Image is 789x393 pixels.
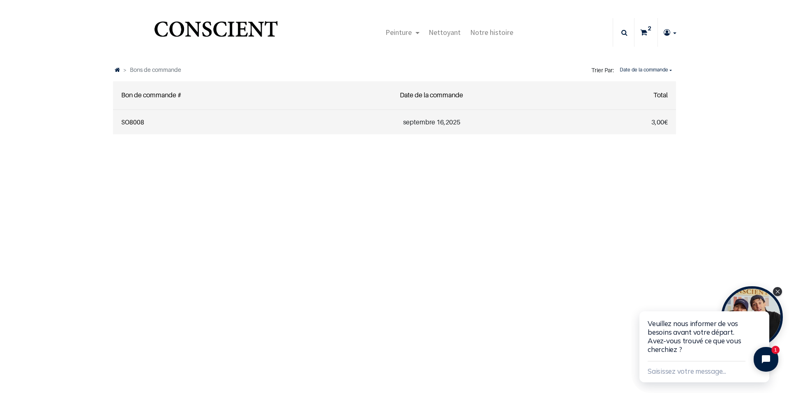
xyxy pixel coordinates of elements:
[429,28,461,37] span: Nettoyant
[591,62,614,78] span: Trier Par:
[152,16,279,49] img: Conscient
[152,16,279,49] a: Logo of Conscient
[381,18,424,47] a: Peinture
[121,118,144,126] a: SO8008
[631,285,789,393] iframe: Tidio Chat
[121,91,181,99] span: Bon de commande #
[115,66,120,73] a: Accueil
[586,81,676,109] th: Total
[323,81,541,109] th: Date de la commande
[634,18,657,47] a: 2
[120,65,181,75] li: Bons de commande
[646,24,653,32] sup: 2
[470,28,513,37] span: Notre histoire
[616,64,676,75] button: Date de la commande
[651,118,664,126] span: 3,00
[403,118,460,126] span: septembre 16,2025
[385,28,412,37] span: Peinture
[651,118,668,126] span: €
